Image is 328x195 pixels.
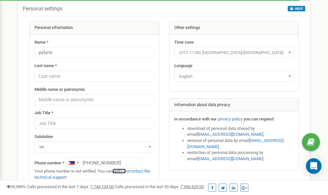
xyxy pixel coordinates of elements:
span: Calls processed in the last 7 days : [27,184,114,189]
label: Language [174,63,192,69]
label: Middle name or patronymic [34,87,85,93]
label: Salutation [34,134,53,140]
label: Phone number * [34,160,64,166]
li: restriction of personal data processing by email . [187,150,294,162]
span: English [177,72,292,81]
u: 7 596 625,00 [180,184,204,189]
input: Name [34,47,154,58]
label: Name * [34,39,48,46]
a: privacy policy [218,117,243,121]
span: Calls processed in the last 30 days : [115,184,204,189]
u: 1 744 194,00 [90,184,114,189]
li: removal of personal data by email , [187,138,294,150]
div: Open Intercom Messenger [306,158,321,174]
span: Mr. [37,143,152,152]
li: download of personal data shared by email , [187,126,294,138]
span: English [174,71,294,82]
p: Your phone number is not verified. You can or [34,168,154,180]
button: HELP [288,6,305,11]
a: [EMAIL_ADDRESS][DOMAIN_NAME] [187,138,283,149]
span: 99,989% [7,184,26,189]
span: (UTC-11:00) Pacific/Midway [177,48,292,57]
input: Last name [34,71,154,82]
a: contact the technical support [34,169,150,180]
label: Job Title * [34,110,53,116]
input: Job Title [34,118,154,129]
label: Last name * [34,63,57,69]
a: [EMAIL_ADDRESS][DOMAIN_NAME] [197,132,263,137]
a: verify it [112,169,126,174]
strong: you can request: [243,117,275,121]
div: Information about data privacy [169,99,299,112]
input: Middle name or patronymic [34,94,154,105]
strong: In accordance with our [174,117,217,121]
div: Personal information [30,21,159,35]
a: [EMAIL_ADDRESS][DOMAIN_NAME] [197,156,263,161]
input: +1-800-555-55-55 [65,157,143,168]
span: (UTC-11:00) Pacific/Midway [174,47,294,58]
span: Mr. [34,141,154,152]
label: Time zone [174,39,194,46]
div: Other settings [169,21,299,35]
div: Telephone country code [66,158,81,168]
h5: Personal settings [23,6,62,12]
